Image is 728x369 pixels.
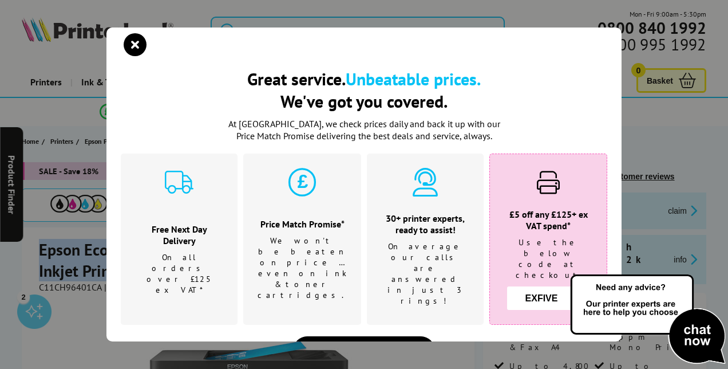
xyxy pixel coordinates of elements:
h3: Price Match Promise* [258,218,347,230]
h3: £5 off any £125+ ex VAT spend* [504,209,592,231]
p: On average our calls are answered in just 3 rings! [381,241,469,307]
b: Unbeatable prices. [346,68,481,90]
h3: Free Next Day Delivery [135,223,223,246]
img: Open Live Chat window [568,273,728,367]
p: On all orders over £125 ex VAT* [135,252,223,296]
p: Use the below code at checkout [504,237,592,281]
h2: Great service. We've got you covered. [121,68,607,112]
h3: 30+ printer experts, ready to assist! [381,213,469,235]
p: At [GEOGRAPHIC_DATA], we check prices daily and back it up with our Price Match Promise deliverin... [221,118,507,142]
img: price-promise-cyan.svg [288,168,316,197]
div: Continue Shopping [292,336,436,366]
p: We won't be beaten on price …even on ink & toner cartridges. [258,235,347,301]
button: close modal [126,36,144,53]
img: expert-cyan.svg [411,168,440,197]
img: delivery-cyan.svg [165,168,193,197]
